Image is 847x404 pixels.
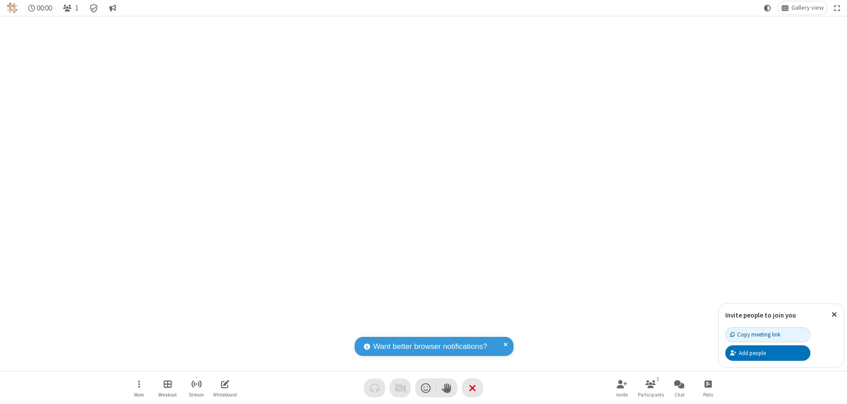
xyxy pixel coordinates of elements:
button: Open menu [126,375,152,400]
button: Open poll [695,375,721,400]
button: Open chat [666,375,693,400]
button: Close popover [825,304,843,325]
span: Participants [638,392,664,397]
label: Invite people to join you [725,311,796,319]
div: 1 [654,375,662,383]
img: QA Selenium DO NOT DELETE OR CHANGE [7,3,18,13]
span: Want better browser notifications? [373,341,487,352]
span: 1 [75,4,79,12]
span: Breakout [158,392,177,397]
button: Invite participants (⌘+Shift+I) [609,375,635,400]
div: Copy meeting link [730,330,780,339]
span: Chat [675,392,685,397]
button: End or leave meeting [462,378,483,397]
button: Open participant list [637,375,664,400]
button: Open shared whiteboard [212,375,238,400]
button: Send a reaction [415,378,436,397]
button: Copy meeting link [725,327,810,342]
span: Invite [616,392,628,397]
span: Gallery view [791,4,824,11]
button: Audio problem - check your Internet connection or call by phone [364,378,385,397]
button: Using system theme [761,1,775,15]
button: Add people [725,345,810,360]
button: Conversation [105,1,120,15]
div: Meeting details Encryption enabled [86,1,102,15]
button: Change layout [778,1,827,15]
div: Timer [25,1,56,15]
span: More [134,392,144,397]
button: Start streaming [183,375,210,400]
span: 00:00 [37,4,52,12]
span: Polls [703,392,713,397]
button: Open participant list [59,1,82,15]
button: Fullscreen [831,1,844,15]
span: Stream [189,392,204,397]
span: Whiteboard [213,392,237,397]
button: Video [390,378,411,397]
button: Manage Breakout Rooms [154,375,181,400]
button: Raise hand [436,378,457,397]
